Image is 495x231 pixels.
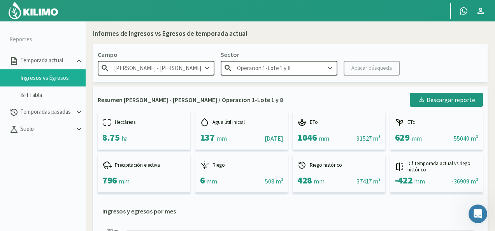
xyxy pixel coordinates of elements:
[297,118,381,127] div: ETo
[200,118,283,127] div: Agua útil inicial
[19,125,75,134] p: Suelo
[395,160,478,173] div: Dif. temporada actual vs riego histórico
[356,134,381,143] div: 91527 m³
[8,1,59,20] img: Kilimo
[469,205,487,223] iframe: Intercom live chat
[414,177,425,185] span: mm
[98,50,214,59] p: Campo
[395,131,410,143] span: 629
[206,177,217,185] span: mm
[265,134,283,143] div: [DATE]
[314,177,324,185] span: mm
[395,174,412,186] span: -422
[451,176,478,186] div: -36909 m³
[319,134,329,142] span: mm
[121,134,128,142] span: ha
[102,131,119,143] span: 8.75
[418,95,475,104] div: Descargar reporte
[19,56,75,65] p: Temporada actual
[102,160,186,170] div: Precipitación efectiva
[200,174,205,186] span: 6
[20,74,86,81] a: Ingresos vs Egresos
[98,95,283,104] p: Resumen [PERSON_NAME] - [PERSON_NAME] / Operacion 1-Lote 1 y 8
[20,92,86,99] a: BH Tabla
[102,206,176,216] p: Ingresos y egresos por mes
[265,176,283,186] div: 508 m³
[200,160,283,170] div: Riego
[221,50,337,59] p: Sector
[102,118,186,127] div: Hectáreas
[411,134,422,142] span: mm
[356,176,381,186] div: 37417 m³
[297,174,312,186] span: 428
[395,118,478,127] div: ETc
[102,174,117,186] span: 796
[221,61,337,75] input: Escribe para buscar
[410,93,483,107] button: Descargar reporte
[297,160,381,170] div: Riego histórico
[297,131,317,143] span: 1046
[119,177,129,185] span: mm
[19,108,75,116] p: Temporadas pasadas
[93,29,247,39] div: Informes de Ingresos vs Egresos de temporada actual
[98,61,214,75] input: Escribe para buscar
[454,134,478,143] div: 55040 m³
[200,131,215,143] span: 137
[216,134,227,142] span: mm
